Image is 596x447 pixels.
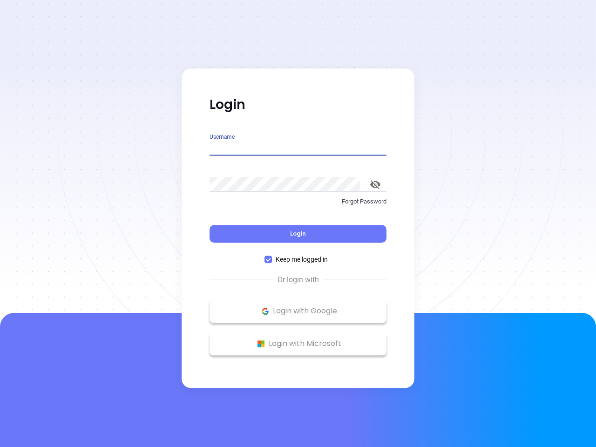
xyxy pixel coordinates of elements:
[364,173,386,196] button: toggle password visibility
[272,254,332,264] span: Keep me logged in
[290,230,306,237] span: Login
[259,305,271,317] img: Google Logo
[210,299,386,323] button: Google Logo Login with Google
[210,225,386,243] button: Login
[210,197,386,214] a: Forgot Password
[255,338,267,350] img: Microsoft Logo
[214,337,382,351] p: Login with Microsoft
[214,304,382,318] p: Login with Google
[210,197,386,206] p: Forgot Password
[273,274,324,285] span: Or login with
[210,134,235,140] label: Username
[210,96,386,113] p: Login
[210,332,386,355] button: Microsoft Logo Login with Microsoft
